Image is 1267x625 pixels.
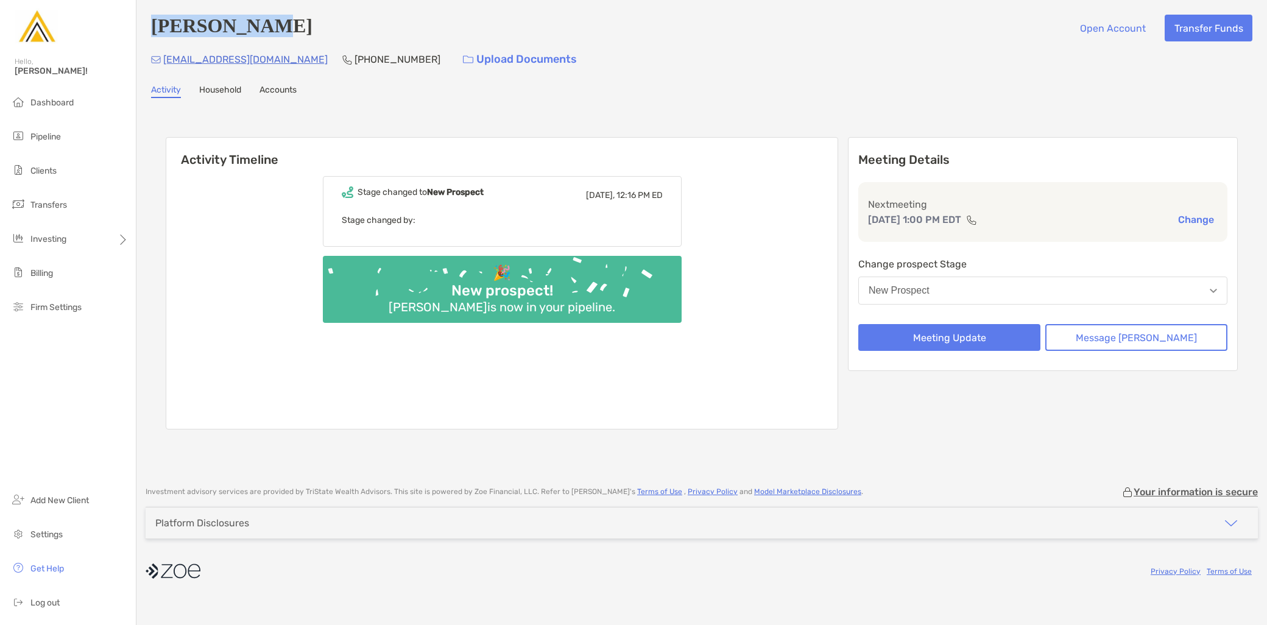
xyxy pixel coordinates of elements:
[1224,516,1238,531] img: icon arrow
[151,85,181,98] a: Activity
[11,560,26,575] img: get-help icon
[1151,567,1201,576] a: Privacy Policy
[1070,15,1155,41] button: Open Account
[30,268,53,278] span: Billing
[259,85,297,98] a: Accounts
[1207,567,1252,576] a: Terms of Use
[1045,324,1227,351] button: Message [PERSON_NAME]
[151,15,312,41] h4: [PERSON_NAME]
[30,166,57,176] span: Clients
[586,190,615,200] span: [DATE],
[323,256,682,312] img: Confetti
[637,487,682,496] a: Terms of Use
[342,55,352,65] img: Phone Icon
[455,46,585,72] a: Upload Documents
[30,598,60,608] span: Log out
[30,529,63,540] span: Settings
[869,285,930,296] div: New Prospect
[858,277,1227,305] button: New Prospect
[342,213,663,228] p: Stage changed by:
[11,163,26,177] img: clients icon
[1210,289,1217,293] img: Open dropdown arrow
[11,595,26,609] img: logout icon
[30,200,67,210] span: Transfers
[199,85,241,98] a: Household
[1174,213,1218,226] button: Change
[15,5,58,49] img: Zoe Logo
[355,52,440,67] p: [PHONE_NUMBER]
[15,66,129,76] span: [PERSON_NAME]!
[754,487,861,496] a: Model Marketplace Disclosures
[427,187,484,197] b: New Prospect
[616,190,663,200] span: 12:16 PM ED
[11,129,26,143] img: pipeline icon
[868,212,961,227] p: [DATE] 1:00 PM EDT
[688,487,738,496] a: Privacy Policy
[384,300,620,314] div: [PERSON_NAME] is now in your pipeline.
[858,152,1227,168] p: Meeting Details
[858,256,1227,272] p: Change prospect Stage
[30,132,61,142] span: Pipeline
[868,197,1218,212] p: Next meeting
[966,215,977,225] img: communication type
[151,56,161,63] img: Email Icon
[163,52,328,67] p: [EMAIL_ADDRESS][DOMAIN_NAME]
[30,302,82,312] span: Firm Settings
[30,563,64,574] span: Get Help
[11,94,26,109] img: dashboard icon
[155,517,249,529] div: Platform Disclosures
[166,138,838,167] h6: Activity Timeline
[488,264,516,282] div: 🎉
[1134,486,1258,498] p: Your information is secure
[342,186,353,198] img: Event icon
[11,231,26,245] img: investing icon
[11,265,26,280] img: billing icon
[146,487,863,496] p: Investment advisory services are provided by TriState Wealth Advisors . This site is powered by Z...
[446,282,558,300] div: New prospect!
[463,55,473,64] img: button icon
[146,557,200,585] img: company logo
[11,299,26,314] img: firm-settings icon
[1165,15,1252,41] button: Transfer Funds
[858,324,1040,351] button: Meeting Update
[11,526,26,541] img: settings icon
[30,97,74,108] span: Dashboard
[358,187,484,197] div: Stage changed to
[11,197,26,211] img: transfers icon
[30,495,89,506] span: Add New Client
[11,492,26,507] img: add_new_client icon
[30,234,66,244] span: Investing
